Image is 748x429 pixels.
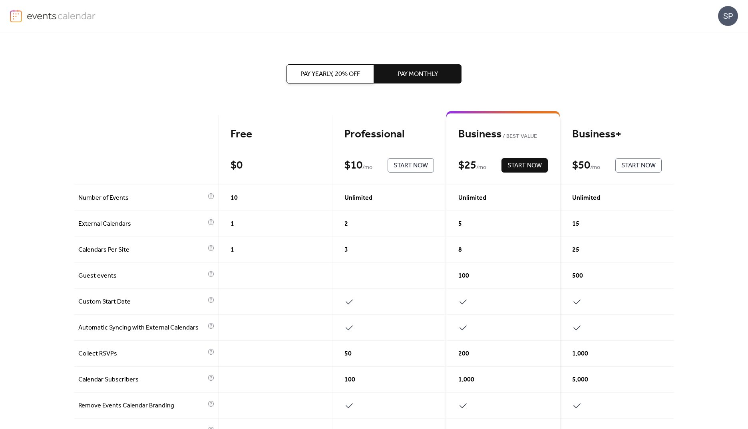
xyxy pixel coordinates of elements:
span: Unlimited [458,193,486,203]
span: Custom Start Date [78,297,206,307]
span: 25 [572,245,579,255]
button: Start Now [615,158,662,173]
span: 1 [231,245,234,255]
span: External Calendars [78,219,206,229]
button: Start Now [388,158,434,173]
span: / mo [362,163,372,173]
span: Automatic Syncing with External Calendars [78,323,206,333]
span: 5 [458,219,462,229]
span: Unlimited [572,193,600,203]
div: Business+ [572,127,662,141]
span: Start Now [507,161,542,171]
span: 50 [344,349,352,359]
div: Business [458,127,548,141]
span: 500 [572,271,583,281]
div: SP [718,6,738,26]
span: Number of Events [78,193,206,203]
span: 3 [344,245,348,255]
span: Unlimited [344,193,372,203]
span: 200 [458,349,469,359]
img: logo [10,10,22,22]
span: 2 [344,219,348,229]
span: 5,000 [572,375,588,385]
span: Remove Events Calendar Branding [78,401,206,411]
span: 1,000 [572,349,588,359]
img: logo-type [27,10,96,22]
span: BEST VALUE [501,132,537,141]
span: Start Now [621,161,656,171]
span: 1 [231,219,234,229]
span: Guest events [78,271,206,281]
span: 1,000 [458,375,474,385]
div: Free [231,127,320,141]
button: Pay Yearly, 20% off [286,64,374,83]
span: 100 [344,375,355,385]
span: Calendar Subscribers [78,375,206,385]
span: 8 [458,245,462,255]
span: Pay Yearly, 20% off [300,70,360,79]
div: $ 50 [572,159,590,173]
span: Calendars Per Site [78,245,206,255]
span: 15 [572,219,579,229]
button: Pay Monthly [374,64,462,83]
button: Start Now [501,158,548,173]
span: Collect RSVPs [78,349,206,359]
div: $ 25 [458,159,476,173]
span: Start Now [394,161,428,171]
span: / mo [476,163,486,173]
div: Professional [344,127,434,141]
div: $ 0 [231,159,243,173]
span: 100 [458,271,469,281]
span: Pay Monthly [398,70,438,79]
div: $ 10 [344,159,362,173]
span: 10 [231,193,238,203]
span: / mo [590,163,600,173]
